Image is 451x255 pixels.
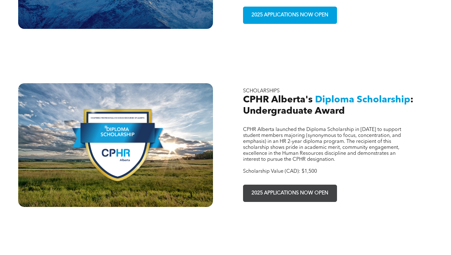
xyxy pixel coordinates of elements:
span: : Undergraduate Award [243,95,413,116]
span: Scholarship Value (CAD): $1,500 [243,169,317,174]
a: 2025 APPLICATIONS NOW OPEN [243,185,337,202]
span: 2025 APPLICATIONS NOW OPEN [249,187,330,199]
span: CPHR Alberta launched the Diploma Scholarship in [DATE] to support student members majoring (syno... [243,127,401,162]
span: Diploma Scholarship [315,95,410,105]
span: CPHR Alberta's [243,95,313,105]
span: SCHOLARSHIPS [243,89,280,94]
a: 2025 APPLICATIONS NOW OPEN [243,7,337,24]
span: 2025 APPLICATIONS NOW OPEN [249,9,330,21]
